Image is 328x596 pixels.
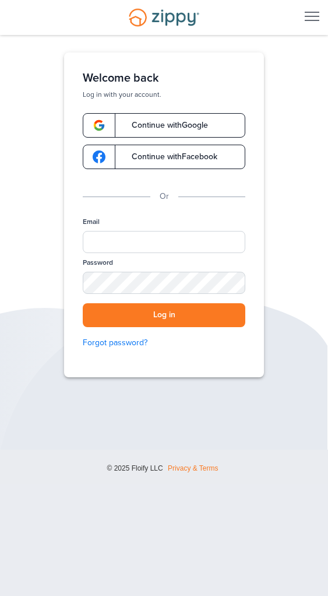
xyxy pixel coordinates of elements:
[160,190,169,203] p: Or
[83,303,245,327] button: Log in
[120,121,208,129] span: Continue with Google
[168,464,218,472] a: Privacy & Terms
[83,71,245,85] h1: Welcome back
[93,119,105,132] img: google-logo
[120,153,217,161] span: Continue with Facebook
[83,90,245,99] p: Log in with your account.
[83,258,113,268] label: Password
[83,336,245,349] a: Forgot password?
[83,217,100,227] label: Email
[83,113,245,138] a: google-logoContinue withGoogle
[83,145,245,169] a: google-logoContinue withFacebook
[83,231,245,253] input: Email
[93,150,105,163] img: google-logo
[107,464,163,472] span: © 2025 Floify LLC
[83,272,245,294] input: Password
